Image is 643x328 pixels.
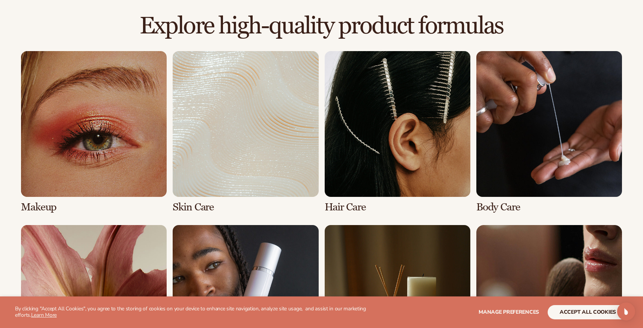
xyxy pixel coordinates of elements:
p: By clicking "Accept All Cookies", you agree to the storing of cookies on your device to enhance s... [15,306,379,319]
div: 2 / 8 [173,51,318,213]
div: 3 / 8 [325,51,470,213]
h3: Makeup [21,201,167,213]
span: Manage preferences [479,308,539,316]
h3: Hair Care [325,201,470,213]
h3: Skin Care [173,201,318,213]
a: Learn More [31,311,57,319]
div: 4 / 8 [476,51,622,213]
h3: Body Care [476,201,622,213]
button: accept all cookies [548,305,628,319]
button: Manage preferences [479,305,539,319]
div: 1 / 8 [21,51,167,213]
div: Open Intercom Messenger [617,302,635,320]
h2: Explore high-quality product formulas [21,14,622,39]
